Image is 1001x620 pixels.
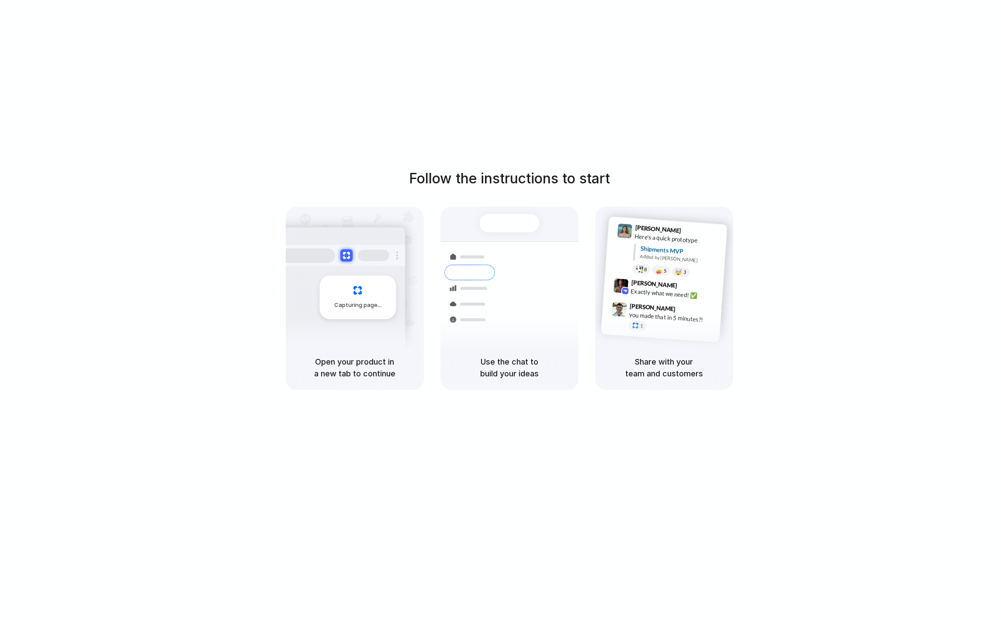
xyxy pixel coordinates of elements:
[334,301,383,310] span: Capturing page
[630,286,718,301] div: Exactly what we need! ✅
[678,305,696,316] span: 9:47 AM
[451,356,568,379] h5: Use the chat to build your ideas
[640,244,721,258] div: Shipments MVP
[296,356,413,379] h5: Open your product in a new tab to continue
[631,278,677,290] span: [PERSON_NAME]
[683,270,686,275] span: 3
[644,267,647,272] span: 8
[629,310,716,325] div: you made that in 5 minutes?!
[640,253,720,265] div: Added by [PERSON_NAME]
[679,282,697,292] span: 9:42 AM
[409,168,610,189] h1: Follow the instructions to start
[606,356,723,379] h5: Share with your team and customers
[683,227,701,238] span: 9:41 AM
[635,223,681,235] span: [PERSON_NAME]
[634,232,721,247] div: Here's a quick prototype
[675,269,682,275] div: 🤯
[640,324,643,328] span: 1
[663,269,666,273] span: 5
[629,301,675,314] span: [PERSON_NAME]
